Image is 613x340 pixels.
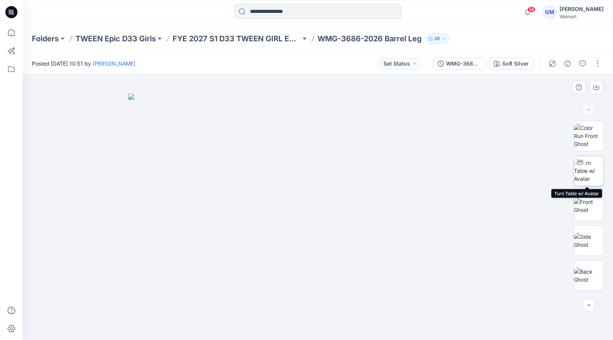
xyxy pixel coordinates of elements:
[32,60,135,67] span: Posted [DATE] 10:51 by
[425,33,450,44] button: 26
[489,58,534,70] button: Soft Silver
[560,14,604,19] div: Walmart
[574,268,604,284] img: Back Ghost
[574,233,604,249] img: Side Ghost
[434,34,440,43] p: 26
[32,33,59,44] a: Folders
[93,60,135,67] a: [PERSON_NAME]
[502,60,529,68] div: Soft Silver
[173,33,301,44] a: FYE 2027 S1 D33 TWEEN GIRL EPIC
[527,6,536,13] span: 56
[75,33,156,44] a: TWEEN Epic D33 Girls
[574,124,604,148] img: Color Run Front Ghost
[318,33,422,44] p: WMG-3686-2026 Barrel Leg
[560,5,604,14] div: [PERSON_NAME]
[574,159,604,183] img: Turn Table w/ Avatar
[446,60,481,68] div: WMG-3686-2026_REV1_ Barrel Leg_Full Colorway
[543,5,556,19] div: GM
[433,58,486,70] button: WMG-3686-2026_REV1_ Barrel Leg_Full Colorway
[561,58,574,70] button: Details
[574,198,604,214] img: Front Ghost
